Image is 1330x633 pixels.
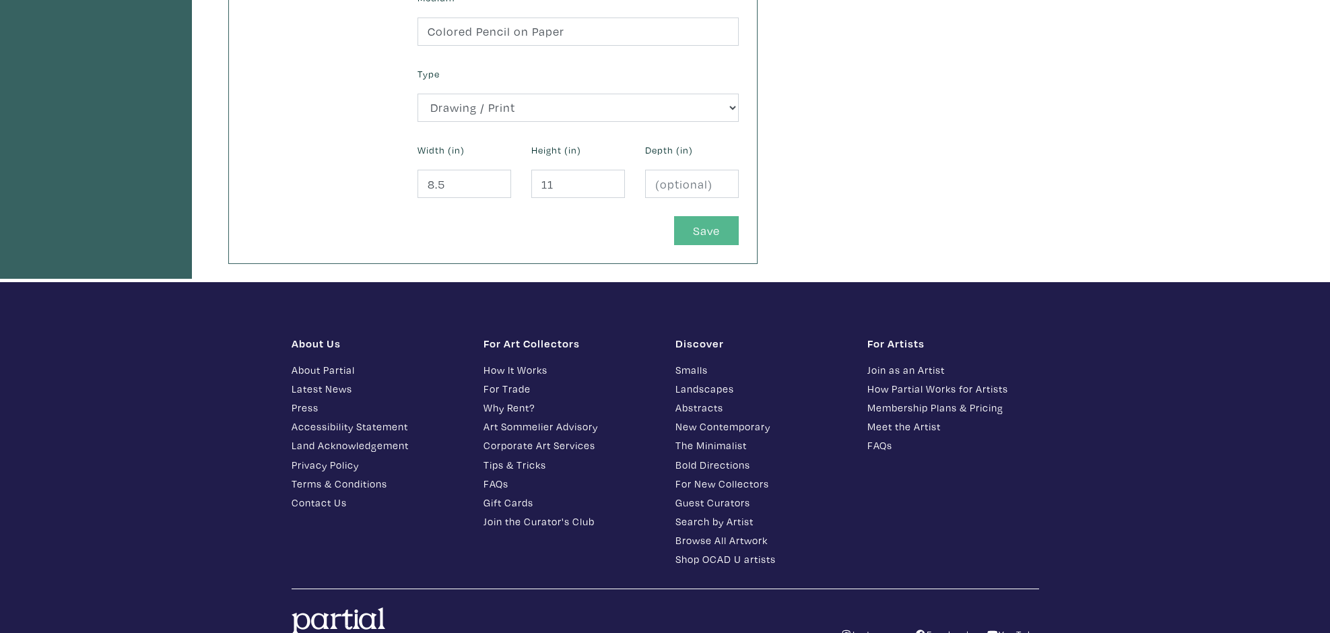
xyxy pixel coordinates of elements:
[674,216,739,245] button: Save
[292,438,463,453] a: Land Acknowledgement
[675,514,847,529] a: Search by Artist
[292,495,463,510] a: Contact Us
[645,170,739,199] input: (optional)
[292,476,463,492] a: Terms & Conditions
[867,419,1039,434] a: Meet the Artist
[484,362,655,378] a: How It Works
[867,337,1039,350] h1: For Artists
[675,438,847,453] a: The Minimalist
[292,400,463,415] a: Press
[675,457,847,473] a: Bold Directions
[418,143,465,158] label: Width (in)
[531,143,581,158] label: Height (in)
[484,476,655,492] a: FAQs
[867,438,1039,453] a: FAQs
[484,337,655,350] h1: For Art Collectors
[484,495,655,510] a: Gift Cards
[484,381,655,397] a: For Trade
[292,381,463,397] a: Latest News
[675,552,847,567] a: Shop OCAD U artists
[645,143,693,158] label: Depth (in)
[675,400,847,415] a: Abstracts
[418,67,440,81] label: Type
[867,362,1039,378] a: Join as an Artist
[292,362,463,378] a: About Partial
[867,381,1039,397] a: How Partial Works for Artists
[675,337,847,350] h1: Discover
[675,381,847,397] a: Landscapes
[484,400,655,415] a: Why Rent?
[292,337,463,350] h1: About Us
[675,495,847,510] a: Guest Curators
[675,362,847,378] a: Smalls
[675,476,847,492] a: For New Collectors
[675,533,847,548] a: Browse All Artwork
[484,419,655,434] a: Art Sommelier Advisory
[484,438,655,453] a: Corporate Art Services
[867,400,1039,415] a: Membership Plans & Pricing
[292,457,463,473] a: Privacy Policy
[675,419,847,434] a: New Contemporary
[484,514,655,529] a: Join the Curator's Club
[418,18,739,46] input: Ex. Acrylic on canvas, giclee on photo paper
[484,457,655,473] a: Tips & Tricks
[292,419,463,434] a: Accessibility Statement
